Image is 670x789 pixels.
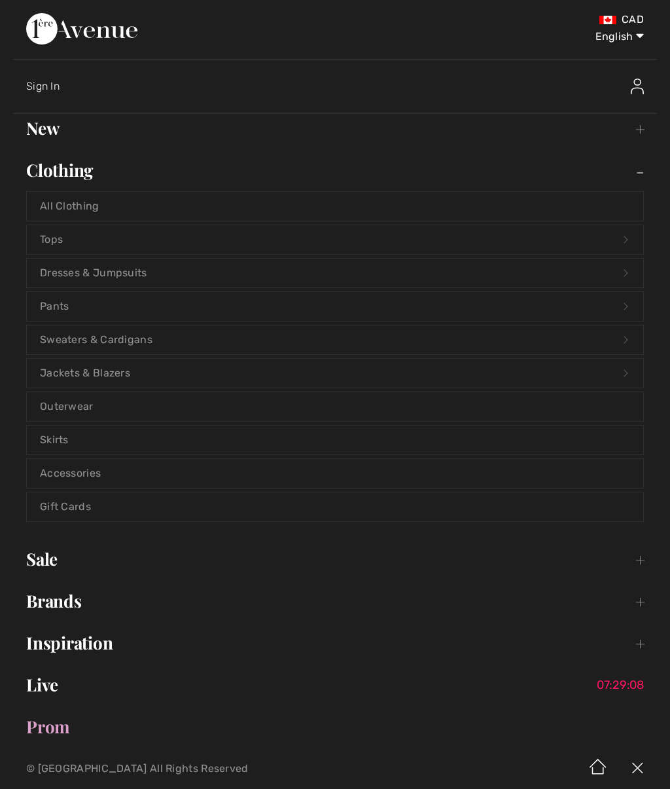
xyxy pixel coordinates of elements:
[618,748,657,789] img: X
[27,225,643,254] a: Tops
[13,629,657,657] a: Inspiration
[27,325,643,354] a: Sweaters & Cardigans
[27,359,643,388] a: Jackets & Blazers
[26,764,394,773] p: © [GEOGRAPHIC_DATA] All Rights Reserved
[395,13,644,26] div: CAD
[27,459,643,488] a: Accessories
[27,292,643,321] a: Pants
[13,712,657,741] a: Prom
[13,545,657,574] a: Sale
[26,80,60,92] span: Sign In
[27,426,643,454] a: Skirts
[27,492,643,521] a: Gift Cards
[631,79,644,94] img: Sign In
[27,192,643,221] a: All Clothing
[597,678,650,691] span: 07:29:08
[13,156,657,185] a: Clothing
[578,748,618,789] img: Home
[13,114,657,143] a: New
[27,259,643,287] a: Dresses & Jumpsuits
[27,392,643,421] a: Outerwear
[13,587,657,615] a: Brands
[13,670,657,699] a: Live
[26,13,137,45] img: 1ère Avenue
